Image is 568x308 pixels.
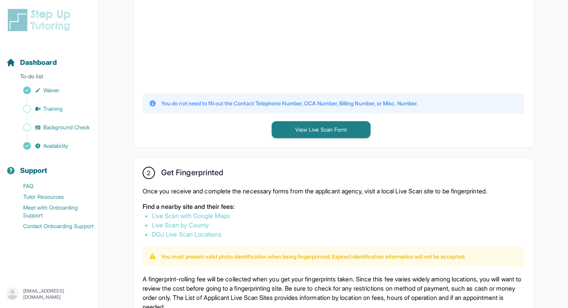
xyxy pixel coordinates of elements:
a: FAQ [6,181,99,191]
a: Dashboard [6,57,57,68]
a: Availability [6,140,99,151]
button: Support [3,153,95,179]
p: [EMAIL_ADDRESS][DOMAIN_NAME] [23,288,92,300]
span: Dashboard [20,57,57,68]
a: View Live Scan Form [272,125,371,133]
a: Waiver [6,85,99,96]
a: DOJ Live Scan Locations [152,230,221,238]
p: You do not need to fill out the Contact Telephone Number, OCA Number, Billing Number, or Misc. Nu... [161,100,418,107]
p: To-do list [3,73,95,83]
span: Training [43,105,63,113]
p: You must present valid photo identification when being fingerprinted. Expired identification info... [161,253,466,261]
img: logo [6,8,75,32]
a: Background Check [6,122,99,133]
a: Live Scan by County [152,221,209,229]
button: [EMAIL_ADDRESS][DOMAIN_NAME] [6,287,92,301]
span: Availability [43,142,68,150]
button: Dashboard [3,45,95,71]
a: Live Scan with Google Maps [152,212,230,220]
span: Background Check [43,124,90,131]
a: Meet with Onboarding Support [6,202,99,221]
span: Support [20,165,48,176]
span: 2 [147,168,150,178]
p: Find a nearby site and their fees: [143,202,524,211]
h2: Get Fingerprinted [161,168,223,180]
span: Waiver [43,86,60,94]
button: View Live Scan Form [272,121,371,138]
p: Once you receive and complete the necessary forms from the applicant agency, visit a local Live S... [143,186,524,196]
a: Contact Onboarding Support [6,221,99,232]
a: Training [6,103,99,114]
a: Tutor Resources [6,191,99,202]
